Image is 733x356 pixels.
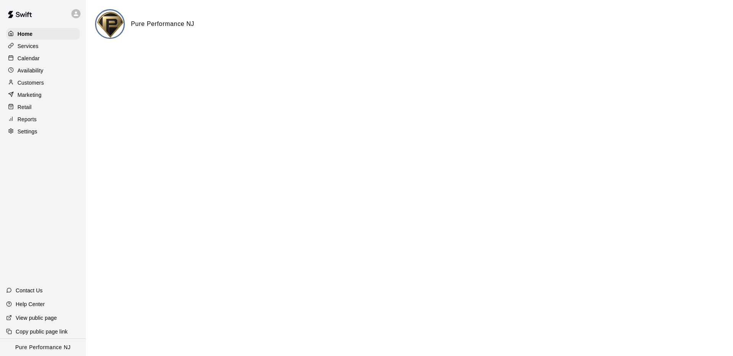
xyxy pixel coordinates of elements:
p: Contact Us [16,287,43,294]
p: Pure Performance NJ [15,343,71,351]
img: Pure Performance NJ logo [96,10,125,39]
p: Retail [18,103,32,111]
p: View public page [16,314,57,322]
p: Marketing [18,91,42,99]
a: Availability [6,65,80,76]
p: Calendar [18,55,40,62]
a: Retail [6,101,80,113]
h6: Pure Performance NJ [131,19,194,29]
a: Calendar [6,53,80,64]
a: Home [6,28,80,40]
p: Customers [18,79,44,87]
p: Copy public page link [16,328,68,335]
p: Home [18,30,33,38]
a: Reports [6,114,80,125]
p: Services [18,42,39,50]
p: Help Center [16,300,45,308]
p: Reports [18,115,37,123]
a: Marketing [6,89,80,101]
p: Availability [18,67,44,74]
p: Settings [18,128,37,135]
a: Services [6,40,80,52]
a: Customers [6,77,80,88]
a: Settings [6,126,80,137]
